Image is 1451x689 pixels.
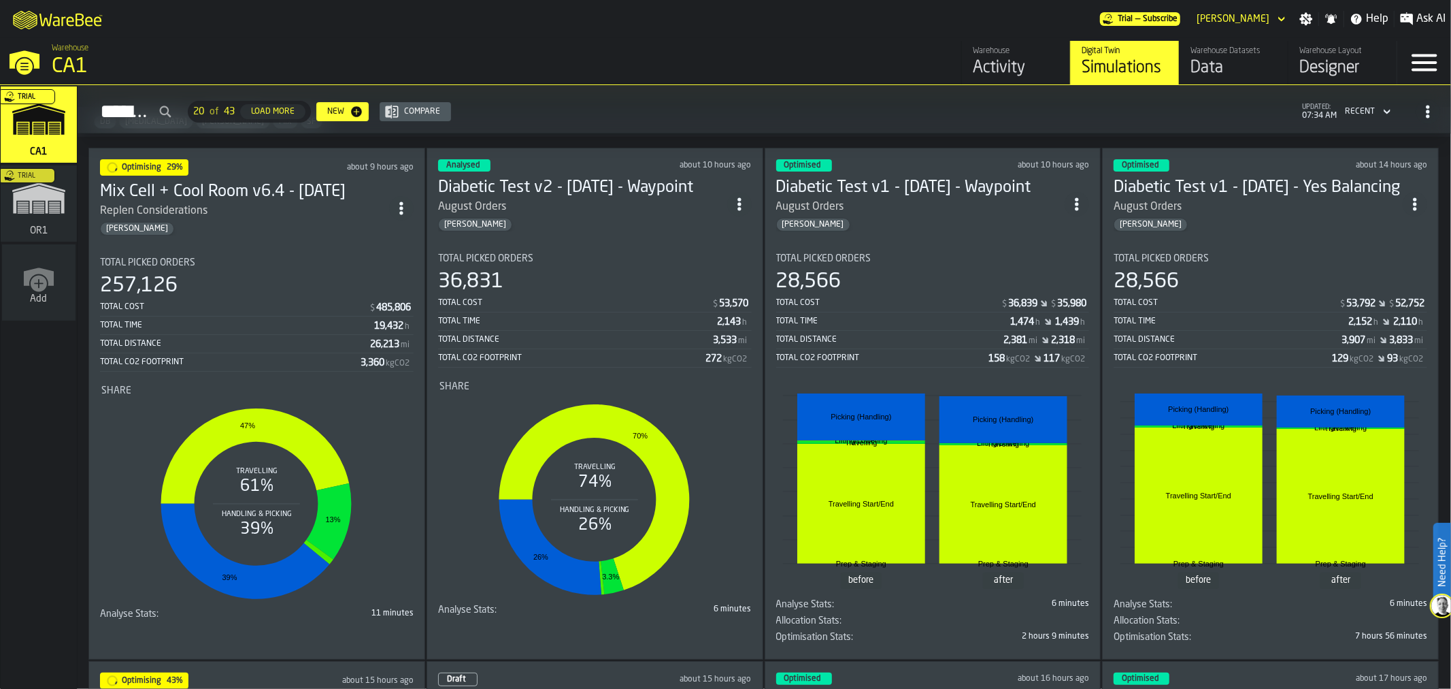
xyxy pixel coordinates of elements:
[1114,353,1332,363] div: Total CO2 Footprint
[622,161,752,170] div: Updated: 10/8/2025, 9:32:16 PM Created: 10/8/2025, 9:27:37 PM
[438,199,727,215] div: August Orders
[1061,355,1085,364] span: kgCO2
[776,632,1090,648] span: 2,930,300
[427,148,763,660] div: ItemListCard-DashboardItemContainer
[776,599,835,610] span: Analyse Stats:
[1114,317,1348,326] div: Total Time
[776,615,842,626] span: Allocation Stats:
[1416,11,1446,27] span: Ask AI
[848,576,873,586] text: before
[1114,615,1427,632] div: stat-Allocation Stats:
[1114,615,1267,626] div: Title
[438,605,497,615] span: Analyse Stats:
[1,86,77,165] a: link-to-/wh/i/76e2a128-1b54-4d66-80d4-05ae4c277723/simulations
[1118,14,1133,24] span: Trial
[1143,14,1178,24] span: Subscribe
[1051,335,1075,346] div: Stat Value
[1114,298,1339,308] div: Total Cost
[1114,253,1209,264] span: Total Picked Orders
[361,357,384,368] div: Stat Value
[1114,177,1403,199] h3: Diabetic Test v1 - [DATE] - Yes Balancing
[78,85,1451,133] h2: button-Simulations
[439,220,512,229] span: Gregg
[1389,335,1413,346] div: Stat Value
[316,102,369,121] button: button-New
[1344,11,1394,27] label: button-toggle-Help
[1418,318,1423,327] span: h
[1191,11,1288,27] div: DropdownMenuValue-Gregg Arment
[1435,524,1450,600] label: Need Help?
[724,355,748,364] span: kgCO2
[438,605,592,615] div: Title
[100,609,414,625] div: stat-Analyse Stats:
[405,322,410,332] span: h
[438,317,718,326] div: Total Time
[100,203,207,219] div: Replen Considerations
[100,357,361,367] div: Total CO2 Footprint
[776,177,1065,199] h3: Diabetic Test v1 - [DATE] - Waypoint
[31,293,48,304] span: Add
[100,181,389,203] h3: Mix Cell + Cool Room v6.4 - [DATE]
[776,317,1011,326] div: Total Time
[1331,576,1351,586] text: after
[438,335,714,344] div: Total Distance
[193,106,204,117] span: 20
[1340,300,1345,309] span: $
[246,107,300,116] div: Load More
[1051,300,1056,309] span: $
[224,106,235,117] span: 43
[52,54,419,79] div: CA1
[988,353,1005,364] div: Stat Value
[100,257,414,268] div: Title
[1346,298,1375,309] div: Stat Value
[100,609,254,620] div: Title
[776,632,854,643] span: Optimisation Stats:
[718,317,741,327] div: Stat Value
[776,253,1090,368] div: stat-Total Picked Orders
[1114,253,1427,264] div: Title
[100,274,178,298] div: 257,126
[439,381,750,392] div: Title
[1387,353,1398,364] div: Stat Value
[438,673,478,686] div: status-0 2
[1114,599,1427,615] div: stat-Analyse Stats:
[776,632,1090,648] div: stat-Optimisation Stats:
[100,673,188,689] div: status-1 2
[1035,318,1040,327] span: h
[1,165,77,244] a: link-to-/wh/i/02d92962-0f11-4133-9763-7cb092bceeef/simulations
[1197,14,1269,25] div: DropdownMenuValue-Gregg Arment
[100,257,414,372] div: stat-Total Picked Orders
[386,359,410,368] span: kgCO2
[1366,11,1388,27] span: Help
[101,385,412,396] div: Title
[100,302,369,312] div: Total Cost
[778,381,1088,596] div: stat-
[1003,335,1027,346] div: Stat Value
[1100,12,1180,26] a: link-to-/wh/i/76e2a128-1b54-4d66-80d4-05ae4c277723/pricing/
[100,246,414,625] section: card-SimulationDashboardCard-optimising
[1190,46,1277,56] div: Warehouse Datasets
[101,385,412,606] div: stat-Share
[776,159,832,172] div: status-3 2
[739,336,748,346] span: mi
[743,318,748,327] span: h
[776,253,871,264] span: Total Picked Orders
[370,304,375,313] span: $
[101,224,173,234] span: Gregg
[322,107,350,116] div: New
[1414,336,1423,346] span: mi
[1006,355,1030,364] span: kgCO2
[1114,199,1403,215] div: August Orders
[438,253,533,264] span: Total Picked Orders
[1114,253,1427,368] div: stat-Total Picked Orders
[776,253,1090,264] div: Title
[1114,632,1427,648] span: 2,930,300
[1010,317,1034,327] div: Stat Value
[1055,317,1079,327] div: Stat Value
[776,599,930,610] div: Title
[784,675,821,683] span: Optimised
